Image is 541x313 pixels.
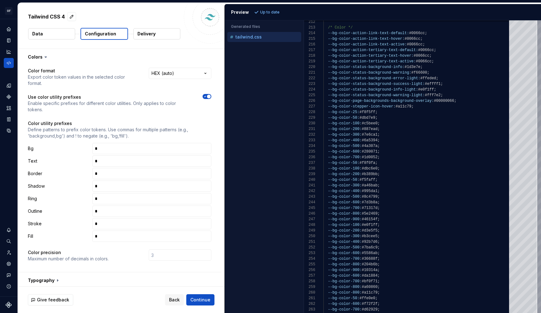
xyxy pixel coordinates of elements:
[328,223,362,227] span: --bg-color-100:
[304,290,315,295] div: 260
[362,279,377,284] span: #bf0f71
[4,35,14,45] a: Documentation
[28,13,65,20] p: Tailwind CSS 4
[362,133,377,137] span: #7e6ca1
[304,183,315,188] div: 241
[328,144,362,148] span: --bg-color-500:
[362,189,377,193] span: #995da1
[375,161,377,165] span: ;
[304,284,315,290] div: 259
[4,92,14,102] a: Components
[328,116,359,120] span: --bg-color-50:
[362,268,377,272] span: #10314a
[425,82,441,86] span: #effff1
[441,93,443,97] span: ;
[304,121,315,126] div: 230
[359,161,375,165] span: #f8f0fa
[28,183,90,189] p: Shadow
[377,155,379,159] span: ;
[362,228,377,233] span: #d3e5f5
[328,211,362,216] span: --bg-color-800:
[4,81,14,91] a: Design tokens
[304,98,315,104] div: 226
[328,127,362,131] span: --bg-color-200:
[362,285,377,289] span: #a60860
[28,233,90,239] p: Fill
[409,31,425,35] span: #0066cc
[260,10,280,15] p: Up to date
[227,34,301,40] button: tailwind.css
[407,42,422,47] span: #0066cc
[28,94,191,100] p: Use color utility prefixes
[328,155,362,159] span: --bg-color-700:
[4,24,14,34] div: Home
[420,65,422,69] span: ;
[4,103,14,113] a: Assets
[377,127,379,131] span: ;
[28,68,137,74] p: Color format
[377,245,379,250] span: ;
[362,149,377,154] span: #280071
[377,223,379,227] span: ;
[28,249,109,256] p: Color precision
[328,133,362,137] span: --bg-color-300:
[28,127,211,139] p: Define patterns to prefix color tokens. Use commas for multiple patterns (e.g., 'background,bg') ...
[377,149,379,154] span: ;
[4,248,14,258] a: Invite team
[304,267,315,273] div: 256
[328,183,362,188] span: --bg-color-300:
[362,195,377,199] span: #8c4799
[190,297,210,303] span: Continue
[362,155,377,159] span: #1d0052
[328,172,362,176] span: --bg-color-200:
[362,262,377,267] span: #204b6b
[362,127,377,131] span: #887ead
[362,257,377,261] span: #36688f
[425,93,441,97] span: #fff7e2
[28,294,73,305] button: Give feedback
[304,87,315,92] div: 224
[304,138,315,143] div: 233
[304,42,315,47] div: 216
[377,166,379,171] span: ;
[362,144,377,148] span: #4a307a
[328,228,362,233] span: --bg-color-200:
[377,228,379,233] span: ;
[328,76,420,81] span: --bg-color-status-background-error-light:
[304,295,315,301] div: 261
[4,114,14,124] a: Storybook stories
[4,225,14,235] button: Notifications
[304,70,315,76] div: 221
[420,37,422,41] span: ;
[429,54,431,58] span: ;
[454,99,456,103] span: ;
[359,178,375,182] span: #f5faff
[328,307,362,312] span: --bg-color-700:
[328,110,359,114] span: --bg-color-25:
[304,64,315,70] div: 220
[328,234,362,238] span: --bg-color-300:
[304,25,315,30] div: 213
[304,47,315,53] div: 217
[362,172,377,176] span: #b389bb
[418,48,434,52] span: #0066cc
[362,211,377,216] span: #5e2469
[377,195,379,199] span: ;
[4,58,14,68] a: Code automation
[362,307,377,312] span: #d62929
[328,195,362,199] span: --bg-color-500:
[328,42,407,47] span: --bg-color-action-link-text-active:
[328,104,395,109] span: --bg-color-stepper-icon-hover:
[441,82,443,86] span: ;
[304,239,315,245] div: 251
[304,154,315,160] div: 236
[395,104,411,109] span: #a11c79
[377,217,379,222] span: ;
[328,54,414,58] span: --bg-color-action-tertiary-text-hover:
[304,301,315,307] div: 262
[28,170,90,177] p: Border
[328,257,362,261] span: --bg-color-700:
[434,87,436,92] span: ;
[362,206,377,210] span: #71317d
